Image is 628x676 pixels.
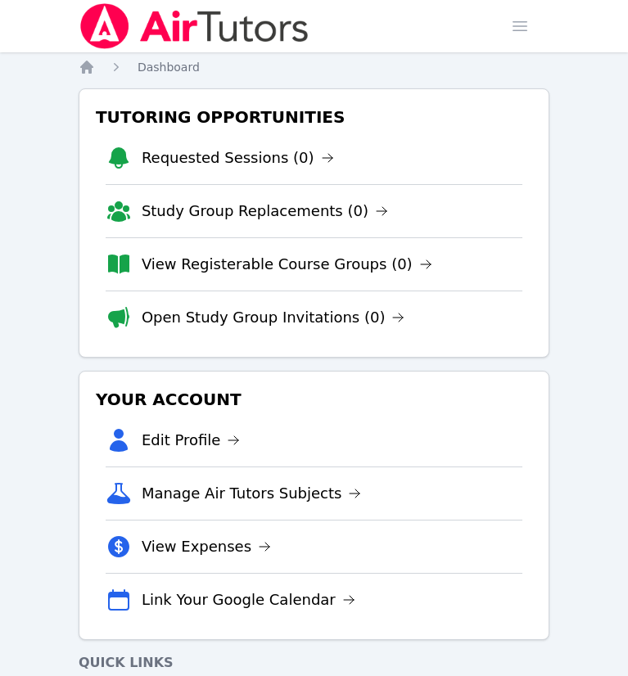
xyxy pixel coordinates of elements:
h3: Your Account [93,385,535,414]
span: Dashboard [138,61,200,74]
a: Requested Sessions (0) [142,146,334,169]
a: Link Your Google Calendar [142,588,355,611]
a: Dashboard [138,59,200,75]
a: Study Group Replacements (0) [142,200,388,223]
nav: Breadcrumb [79,59,549,75]
a: View Registerable Course Groups (0) [142,253,432,276]
h4: Quick Links [79,653,549,673]
a: View Expenses [142,535,271,558]
a: Edit Profile [142,429,241,452]
a: Open Study Group Invitations (0) [142,306,405,329]
h3: Tutoring Opportunities [93,102,535,132]
a: Manage Air Tutors Subjects [142,482,362,505]
img: Air Tutors [79,3,310,49]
